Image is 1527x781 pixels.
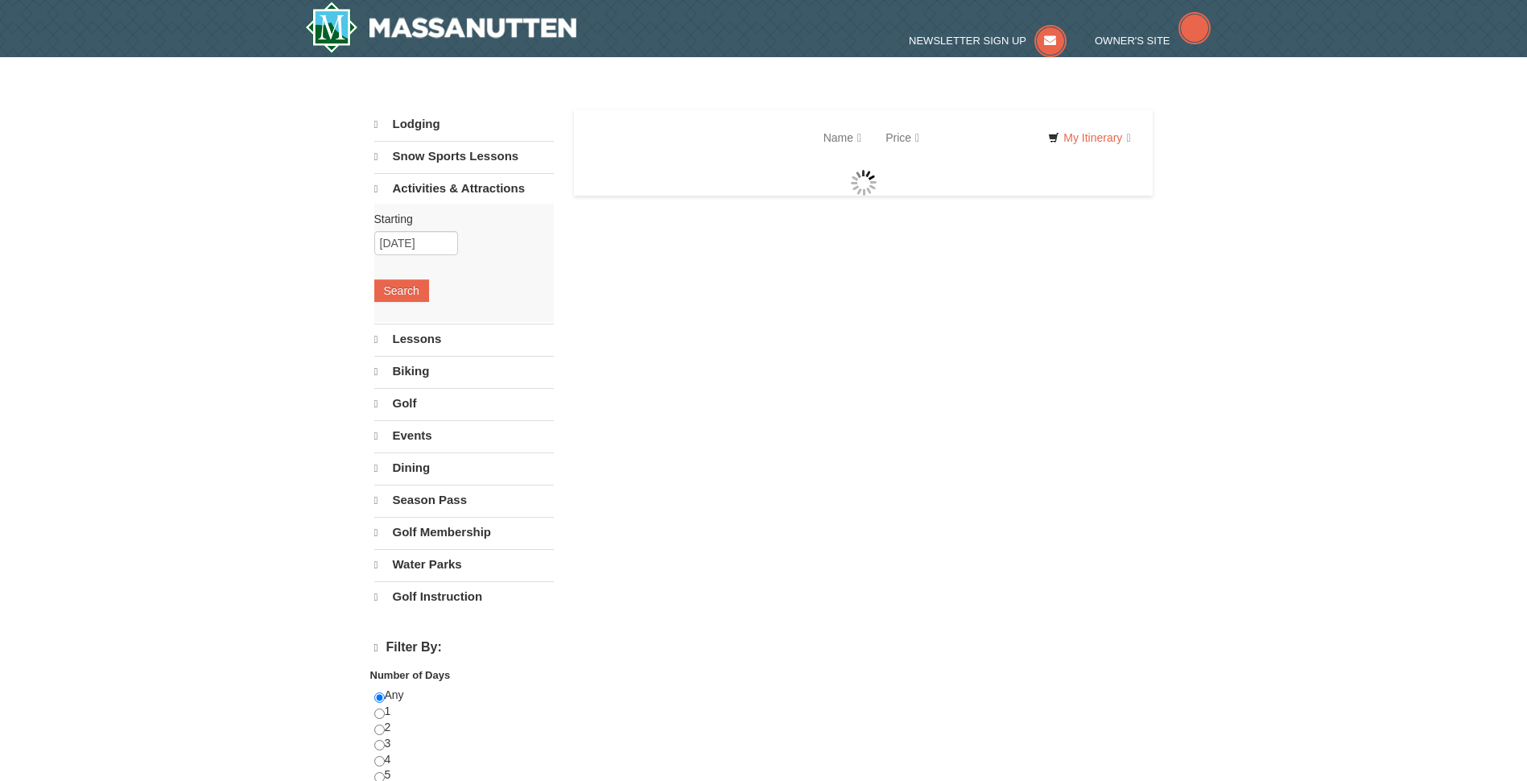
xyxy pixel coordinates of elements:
a: Season Pass [374,485,554,515]
label: Starting [374,211,542,227]
a: Events [374,420,554,451]
a: Dining [374,452,554,483]
a: Golf Membership [374,517,554,548]
span: Newsletter Sign Up [909,35,1026,47]
a: My Itinerary [1038,126,1141,150]
a: Name [811,122,873,154]
span: Owner's Site [1095,35,1170,47]
a: Lodging [374,110,554,139]
a: Massanutten Resort [305,2,577,53]
a: Lessons [374,324,554,354]
a: Owner's Site [1095,35,1211,47]
a: Golf [374,388,554,419]
a: Newsletter Sign Up [909,35,1067,47]
strong: Number of Days [370,669,451,681]
a: Golf Instruction [374,581,554,612]
h4: Filter By: [374,640,554,655]
a: Price [873,122,931,154]
img: wait gif [851,170,877,196]
a: Activities & Attractions [374,173,554,204]
img: Massanutten Resort Logo [305,2,577,53]
a: Snow Sports Lessons [374,141,554,171]
a: Biking [374,356,554,386]
a: Water Parks [374,549,554,580]
button: Search [374,279,429,302]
